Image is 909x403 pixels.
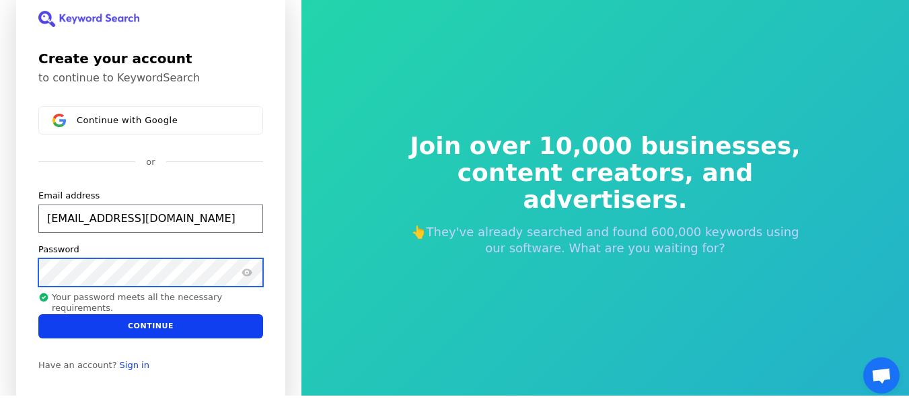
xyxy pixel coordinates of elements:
p: to continue to KeywordSearch [38,71,263,85]
img: Sign in with Google [52,114,66,127]
label: Password [38,244,79,256]
p: Your password meets all the necessary requirements. [38,292,263,314]
a: Sign in [120,360,149,371]
span: Continue with Google [77,115,178,126]
label: Email address [38,190,100,202]
img: KeywordSearch [38,11,139,27]
h1: Create your account [38,48,263,69]
div: Open chat [863,357,900,394]
span: Join over 10,000 businesses, [401,133,810,159]
button: Continue [38,314,263,338]
span: content creators, and advertisers. [401,159,810,213]
p: 👆They've already searched and found 600,000 keywords using our software. What are you waiting for? [401,224,810,256]
button: Sign in with GoogleContinue with Google [38,106,263,135]
span: Have an account? [38,360,117,371]
p: or [146,156,155,168]
button: Show password [239,264,255,281]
